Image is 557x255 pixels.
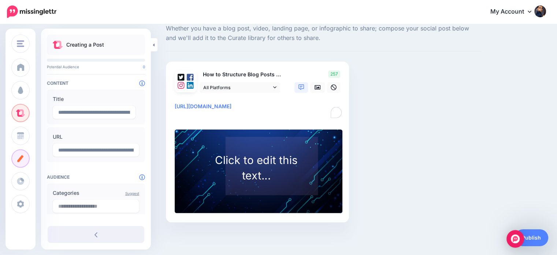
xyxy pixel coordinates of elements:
[7,6,56,18] img: Missinglettr
[53,41,63,49] img: curate.png
[200,70,281,79] p: How to Structure Blog Posts for Semantic SEO: A Step-by-[PERSON_NAME]
[47,80,145,86] h4: Content
[20,46,26,52] img: tab_domain_overview_orange.svg
[203,84,271,91] span: All Platforms
[28,47,66,52] div: Domain Overview
[53,95,139,103] label: Title
[515,229,548,246] a: Publish
[175,102,343,120] textarea: To enrich screen reader interactions, please activate Accessibility in Grammarly extension settings
[506,230,524,248] div: Open Intercom Messenger
[21,12,36,18] div: v 4.0.24
[175,103,231,109] mark: [URL][DOMAIN_NAME]
[328,70,340,78] span: 257
[53,132,139,141] label: URL
[208,153,305,183] div: Click to edit this text...
[12,19,18,25] img: website_grey.svg
[19,19,81,25] div: Domain: [DOMAIN_NAME]
[17,40,24,47] img: menu.png
[47,174,145,180] h4: Audience
[81,47,123,52] div: Keywords by Traffic
[47,65,145,69] p: Potential Audience
[200,82,280,93] a: All Platforms
[53,189,139,197] label: Categories
[73,46,79,52] img: tab_keywords_by_traffic_grey.svg
[125,191,139,196] a: Suggest
[166,24,481,43] span: Whether you have a blog post, video, landing page, or infographic to share; compose your social p...
[66,40,104,49] p: Creating a Post
[483,3,546,21] a: My Account
[12,12,18,18] img: logo_orange.svg
[143,65,145,69] span: 0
